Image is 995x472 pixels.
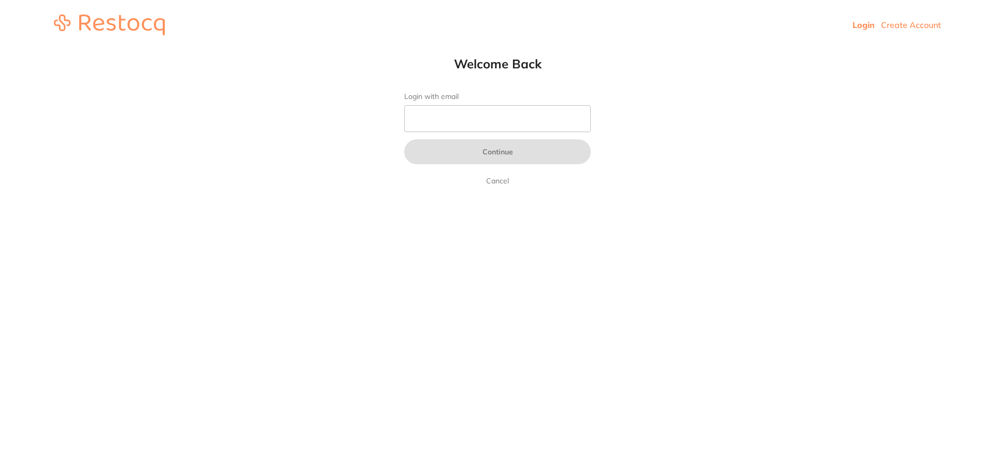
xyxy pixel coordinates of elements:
button: Continue [404,139,591,164]
a: Login [852,20,875,30]
img: restocq_logo.svg [54,15,165,35]
h1: Welcome Back [383,56,612,71]
a: Create Account [881,20,941,30]
label: Login with email [404,92,591,101]
a: Cancel [484,175,511,187]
